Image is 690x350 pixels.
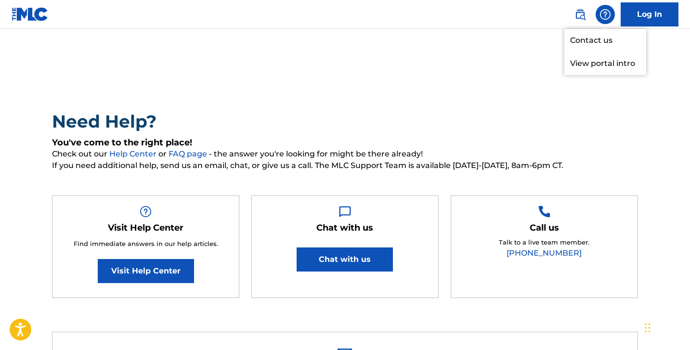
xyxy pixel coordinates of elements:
h5: Visit Help Center [108,222,183,233]
p: Talk to a live team member. [499,238,589,247]
a: Public Search [571,5,590,24]
a: Visit Help Center [98,259,194,283]
span: Find immediate answers in our help articles. [74,240,218,247]
a: Contact us [564,29,646,52]
button: Chat with us [297,247,393,272]
h5: Call us [530,222,559,233]
img: help [599,9,611,20]
img: Help Box Image [339,206,351,218]
iframe: Chat Widget [642,304,690,350]
span: Check out our or - the answer you're looking for might be there already! [52,148,638,160]
img: search [574,9,586,20]
span: If you need additional help, send us an email, chat, or give us a call. The MLC Support Team is a... [52,160,638,171]
h2: Need Help? [52,111,638,132]
h5: You've come to the right place! [52,137,638,148]
img: Help Box Image [538,206,550,218]
a: [PHONE_NUMBER] [507,248,582,258]
a: FAQ page [169,149,209,158]
a: Log In [621,2,678,26]
div: Help [596,5,615,24]
img: MLC Logo [12,7,49,21]
a: Help Center [109,149,158,158]
p: View portal intro [564,52,646,75]
img: Help Box Image [140,206,152,218]
h5: Chat with us [316,222,373,233]
div: Drag [645,313,651,342]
